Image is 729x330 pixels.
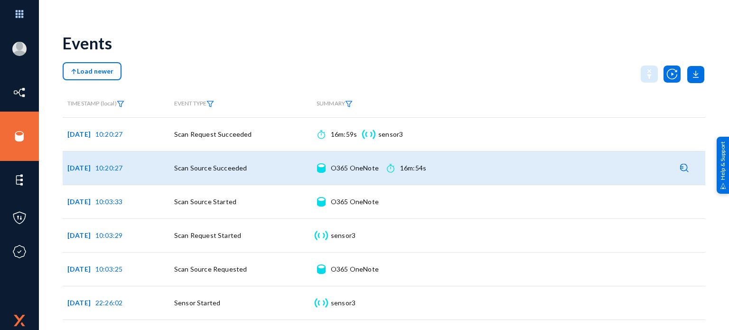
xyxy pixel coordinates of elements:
[63,33,112,53] div: Events
[331,197,379,207] div: O365 OneNote
[12,173,27,187] img: icon-elements.svg
[12,245,27,259] img: icon-compliance.svg
[720,183,726,189] img: help_support.svg
[5,4,34,24] img: app launcher
[361,130,376,139] img: icon-sensor.svg
[664,66,681,83] img: icon-utility-autoscan.svg
[67,130,95,138] span: [DATE]
[117,101,124,107] img: icon-filter.svg
[174,164,247,172] span: Scan Source Succeeded
[67,299,95,307] span: [DATE]
[95,265,122,273] span: 10:03:25
[174,265,247,273] span: Scan Source Requested
[318,130,325,139] img: icon-time.svg
[95,164,122,172] span: 10:20:27
[331,130,357,139] div: 16m:59s
[12,42,27,56] img: blank-profile-picture.png
[95,231,122,239] span: 10:03:29
[12,85,27,100] img: icon-inventory.svg
[12,211,27,225] img: icon-policies.svg
[174,198,236,206] span: Scan Source Started
[400,163,426,173] div: 16m:54s
[317,100,353,107] span: SUMMARY
[331,298,355,308] div: sensor3
[387,163,394,173] img: icon-time.svg
[63,62,121,80] button: Load newer
[317,163,325,173] img: icon-source.svg
[317,264,325,274] img: icon-source.svg
[67,231,95,239] span: [DATE]
[313,231,329,240] img: icon-sensor.svg
[331,163,379,173] div: O365 OneNote
[206,101,214,107] img: icon-filter.svg
[313,298,329,308] img: icon-sensor.svg
[345,101,353,107] img: icon-filter.svg
[95,130,122,138] span: 10:20:27
[71,68,77,75] img: icon-arrow-above.svg
[95,198,122,206] span: 10:03:33
[174,299,220,307] span: Sensor Started
[67,100,124,107] span: TIMESTAMP (local)
[12,129,27,143] img: icon-sources.svg
[71,67,113,75] span: Load newer
[331,264,379,274] div: O365 OneNote
[317,197,325,207] img: icon-source.svg
[67,265,95,273] span: [DATE]
[717,136,729,193] div: Help & Support
[174,130,252,138] span: Scan Request Succeeded
[95,299,122,307] span: 22:26:02
[680,163,689,172] img: icon-detail.svg
[67,164,95,172] span: [DATE]
[174,100,214,107] span: EVENT TYPE
[331,231,355,240] div: sensor3
[67,198,95,206] span: [DATE]
[174,231,241,239] span: Scan Request Started
[378,130,403,139] div: sensor3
